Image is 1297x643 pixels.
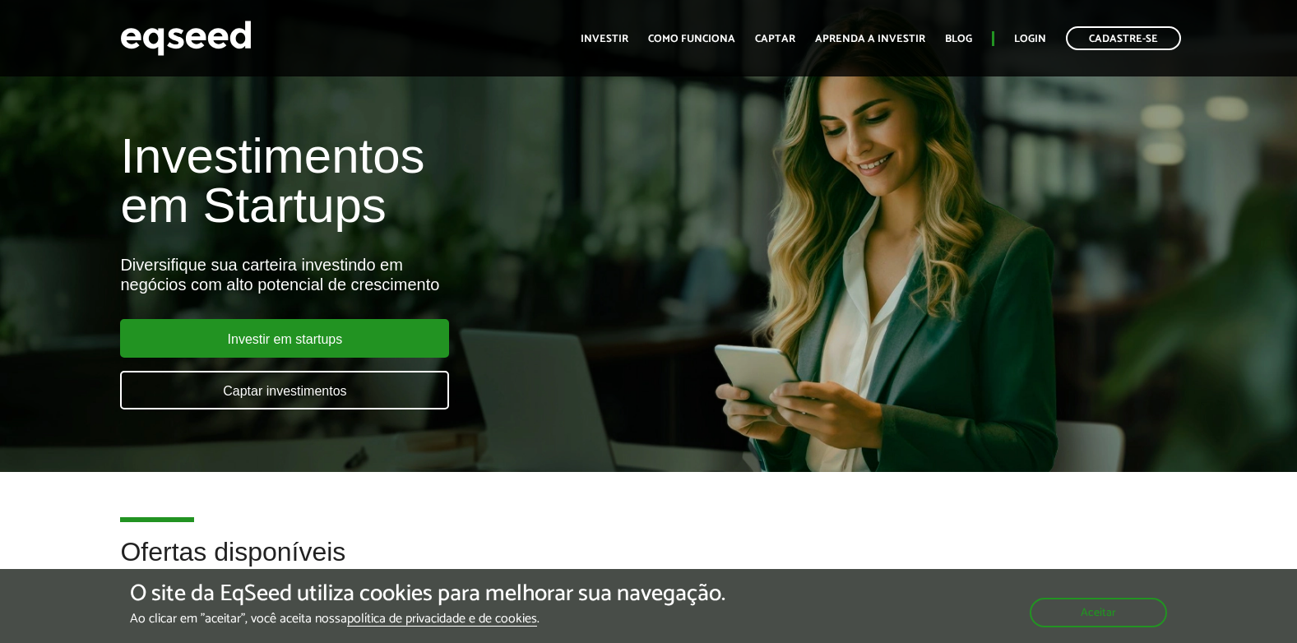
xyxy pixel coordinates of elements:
button: Aceitar [1030,598,1167,627]
h1: Investimentos em Startups [120,132,744,230]
p: Ao clicar em "aceitar", você aceita nossa . [130,611,725,627]
a: Captar [755,34,795,44]
a: política de privacidade e de cookies [347,613,537,627]
a: Login [1014,34,1046,44]
a: Como funciona [648,34,735,44]
h2: Ofertas disponíveis [120,538,1176,591]
div: Diversifique sua carteira investindo em negócios com alto potencial de crescimento [120,255,744,294]
a: Blog [945,34,972,44]
h5: O site da EqSeed utiliza cookies para melhorar sua navegação. [130,581,725,607]
a: Investir em startups [120,319,449,358]
a: Captar investimentos [120,371,449,409]
a: Aprenda a investir [815,34,925,44]
img: EqSeed [120,16,252,60]
a: Investir [581,34,628,44]
a: Cadastre-se [1066,26,1181,50]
